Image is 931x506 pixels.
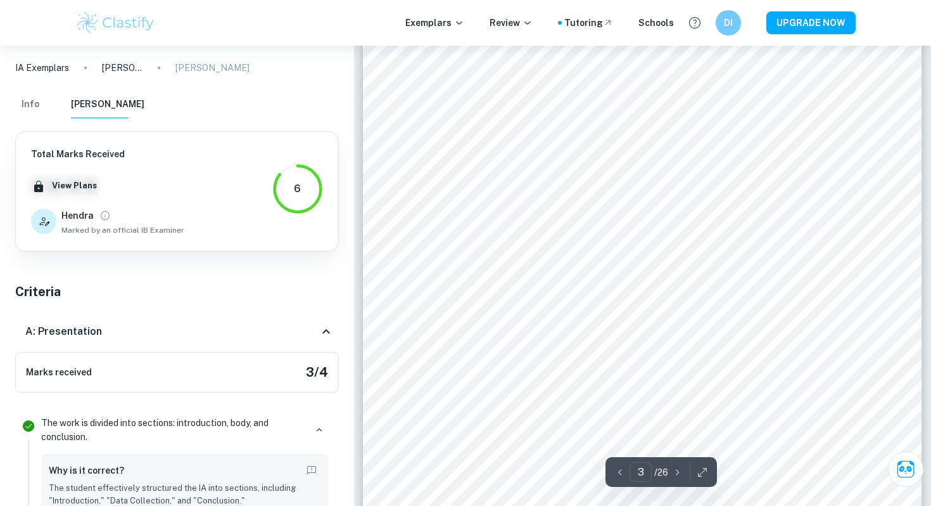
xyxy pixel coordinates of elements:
[303,462,320,479] button: Report mistake/confusion
[564,16,613,30] a: Tutoring
[71,91,144,119] button: [PERSON_NAME]
[31,147,184,161] h6: Total Marks Received
[888,451,923,487] button: Ask Clai
[654,465,668,479] p: / 26
[26,365,92,379] h6: Marks received
[61,209,94,223] h6: Hendra
[15,91,46,119] button: Info
[49,464,124,477] h6: Why is it correct?
[15,61,69,75] a: IA Exemplars
[41,416,305,444] p: The work is divided into sections: introduction, body, and conclusion.
[716,10,741,36] button: DI
[638,16,674,30] a: Schools
[21,418,36,434] svg: Correct
[490,16,533,30] p: Review
[175,61,250,75] p: [PERSON_NAME]
[61,224,184,236] span: Marked by an official IB Examiner
[102,61,142,75] p: [PERSON_NAME] vs [PERSON_NAME] at the corner in the [GEOGRAPHIC_DATA]
[405,16,464,30] p: Exemplars
[96,207,114,224] button: View full profile
[684,12,706,34] button: Help and Feedback
[721,16,736,30] h6: DI
[294,181,301,197] div: 6
[766,11,856,34] button: UPGRADE NOW
[49,176,100,195] button: View Plans
[25,324,102,339] h6: A: Presentation
[75,10,156,36] img: Clastify logo
[15,282,339,301] h5: Criteria
[306,363,328,382] h5: 3 / 4
[15,311,339,352] div: A: Presentation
